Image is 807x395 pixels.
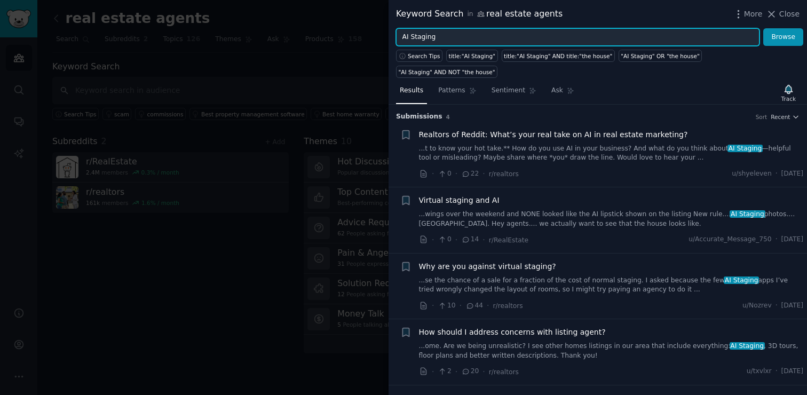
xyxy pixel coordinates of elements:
[727,145,763,152] span: AI Staging
[408,52,440,60] span: Search Tips
[396,28,759,46] input: Try a keyword related to your business
[781,169,803,179] span: [DATE]
[487,300,489,311] span: ·
[551,86,563,96] span: Ask
[502,50,615,62] a: title:"AI Staging" AND title:"the house"
[438,235,451,244] span: 0
[742,301,772,311] span: u/Nozrev
[396,82,427,104] a: Results
[432,366,434,377] span: ·
[455,234,457,246] span: ·
[778,82,800,104] button: Track
[766,9,800,20] button: Close
[419,129,688,140] a: Realtors of Reddit: What’s your real take on AI in real estate marketing?
[455,168,457,179] span: ·
[419,210,804,228] a: ...wings over the weekend and NONE looked like the AI lipstick shown on the listing New rule....A...
[396,112,442,122] span: Submission s
[419,342,804,360] a: ...ome. Are we being unrealistic? I see other homes listings in our area that include everything:...
[482,366,485,377] span: ·
[489,170,519,178] span: r/realtors
[756,113,768,121] div: Sort
[419,327,606,338] a: How should I address concerns with listing agent?
[763,28,803,46] button: Browse
[776,301,778,311] span: ·
[460,300,462,311] span: ·
[732,169,771,179] span: u/shyeleven
[781,95,796,102] div: Track
[432,168,434,179] span: ·
[438,301,455,311] span: 10
[438,367,451,376] span: 2
[396,66,497,78] a: "AI Staging" AND NOT "the house"
[482,234,485,246] span: ·
[400,86,423,96] span: Results
[619,50,702,62] a: "AI Staging" OR "the house"
[781,367,803,376] span: [DATE]
[689,235,772,244] span: u/Accurate_Message_750
[771,113,800,121] button: Recent
[446,50,497,62] a: title:"AI Staging"
[733,9,763,20] button: More
[730,210,765,218] span: AI Staging
[461,367,479,376] span: 20
[489,236,528,244] span: r/RealEstate
[467,10,473,19] span: in
[434,82,480,104] a: Patterns
[621,52,700,60] div: "AI Staging" OR "the house"
[446,114,450,120] span: 4
[396,50,442,62] button: Search Tips
[776,169,778,179] span: ·
[504,52,612,60] div: title:"AI Staging" AND title:"the house"
[399,68,495,76] div: "AI Staging" AND NOT "the house"
[419,144,804,163] a: ...t to know your hot take.** How do you use AI in your business? And what do you think aboutAI S...
[419,276,804,295] a: ...se the chance of a sale for a fraction of the cost of normal staging. I asked because the fewA...
[744,9,763,20] span: More
[488,82,540,104] a: Sentiment
[465,301,483,311] span: 44
[489,368,519,376] span: r/realtors
[438,86,465,96] span: Patterns
[492,86,525,96] span: Sentiment
[396,7,563,21] div: Keyword Search real estate agents
[724,276,759,284] span: AI Staging
[419,261,556,272] a: Why are you against virtual staging?
[432,300,434,311] span: ·
[730,342,765,350] span: AI Staging
[548,82,578,104] a: Ask
[482,168,485,179] span: ·
[776,367,778,376] span: ·
[747,367,772,376] span: u/txvlxr
[455,366,457,377] span: ·
[781,235,803,244] span: [DATE]
[781,301,803,311] span: [DATE]
[461,235,479,244] span: 14
[449,52,495,60] div: title:"AI Staging"
[776,235,778,244] span: ·
[432,234,434,246] span: ·
[771,113,790,121] span: Recent
[419,195,500,206] a: Virtual staging and AI
[461,169,479,179] span: 22
[493,302,523,310] span: r/realtors
[779,9,800,20] span: Close
[438,169,451,179] span: 0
